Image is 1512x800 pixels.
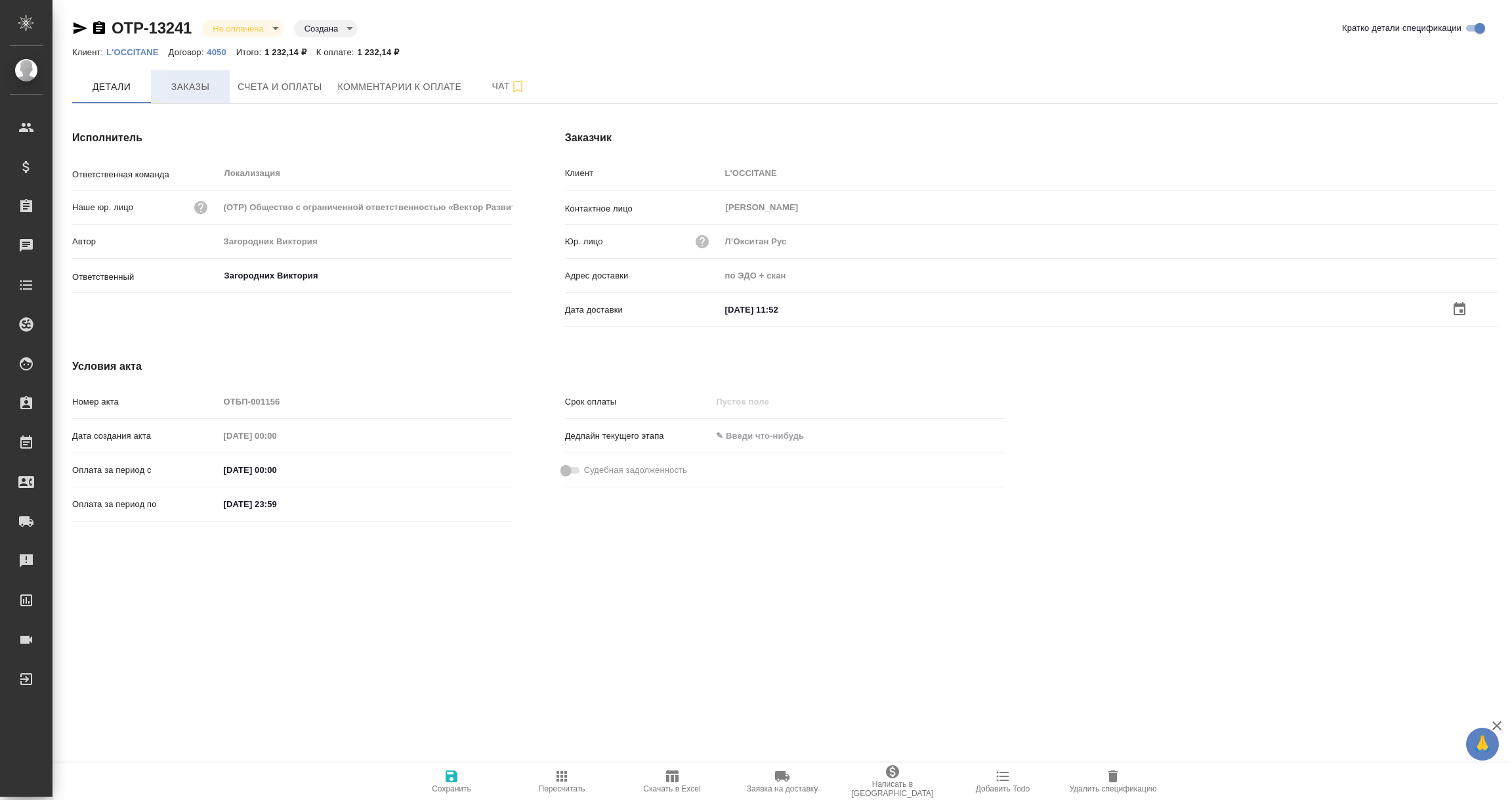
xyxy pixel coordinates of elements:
[294,20,358,37] div: Не оплачена
[72,498,219,511] p: Оплата за период по
[711,392,826,411] input: Пустое поле
[477,78,540,95] span: Чат
[209,23,267,34] button: Не оплачена
[72,168,219,181] p: Ответственная команда
[565,202,721,215] p: Контактное лицо
[565,303,721,317] p: Дата доставки
[301,23,342,34] button: Создана
[106,47,168,57] p: L'OCCITANE
[264,47,316,57] p: 1 232,14 ₽
[207,46,236,57] a: 4050
[316,47,358,57] p: К оплате:
[219,460,334,479] input: ✎ Введи что-нибудь
[1471,730,1494,758] span: 🙏
[505,275,508,277] button: Open
[510,79,526,95] svg: Подписаться
[219,495,334,514] input: ✎ Введи что-нибудь
[338,79,462,95] span: Комментарии к оплате
[72,464,219,477] p: Оплата за период с
[169,47,207,57] p: Договор:
[202,20,283,37] div: Не оплачена
[565,430,712,443] p: Дедлайн текущего этапа
[721,300,835,319] input: ✎ Введи что-нибудь
[207,47,236,57] p: 4050
[584,464,687,477] span: Судебная задолженность
[112,19,192,37] a: OTP-13241
[72,271,219,284] p: Ответственный
[72,20,88,36] button: Скопировать ссылку для ЯМессенджера
[80,79,143,95] span: Детали
[358,47,409,57] p: 1 232,14 ₽
[1342,22,1461,35] span: Кратко детали спецификации
[236,47,264,57] p: Итого:
[565,269,721,282] p: Адрес доставки
[721,164,1498,183] input: Пустое поле
[72,201,133,214] p: Наше юр. лицо
[565,235,603,248] p: Юр. лицо
[72,47,106,57] p: Клиент:
[711,426,826,445] input: ✎ Введи что-нибудь
[219,426,334,445] input: Пустое поле
[72,395,219,409] p: Номер акта
[219,232,513,251] input: Пустое поле
[565,130,1498,146] h4: Заказчик
[565,395,712,409] p: Срок оплаты
[159,79,222,95] span: Заказы
[721,266,1498,285] input: Пустое поле
[106,46,168,57] a: L'OCCITANE
[1466,728,1499,761] button: 🙏
[219,198,513,217] input: Пустое поле
[72,235,219,248] p: Автор
[72,359,1005,374] h4: Условия акта
[565,167,721,180] p: Клиент
[72,430,219,443] p: Дата создания акта
[219,392,513,411] input: Пустое поле
[91,20,107,36] button: Скопировать ссылку
[238,79,322,95] span: Счета и оплаты
[72,130,513,146] h4: Исполнитель
[721,232,1498,251] input: Пустое поле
